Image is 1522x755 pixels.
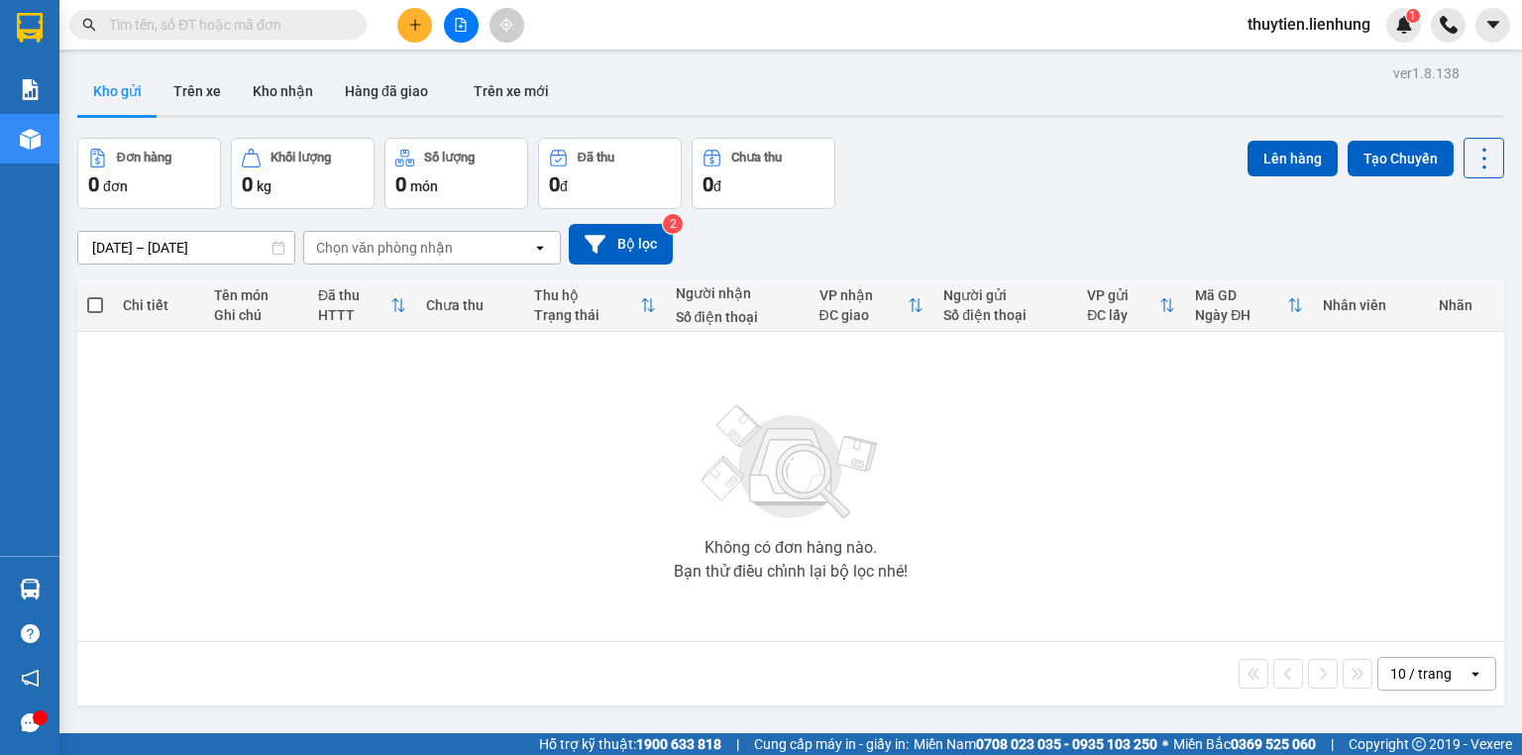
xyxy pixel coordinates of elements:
[316,238,453,258] div: Chọn văn phòng nhận
[123,297,194,313] div: Chi tiết
[1162,740,1168,748] span: ⚪️
[1440,16,1458,34] img: phone-icon
[534,287,640,303] div: Thu hộ
[1331,733,1334,755] span: |
[489,8,524,43] button: aim
[676,309,800,325] div: Số điện thoại
[318,307,390,323] div: HTTT
[713,178,721,194] span: đ
[674,564,908,580] div: Bạn thử điều chỉnh lại bộ lọc nhé!
[524,279,666,332] th: Toggle SortBy
[1232,12,1386,37] span: thuytien.lienhung
[1484,16,1502,34] span: caret-down
[20,79,41,100] img: solution-icon
[408,18,422,32] span: plus
[1087,287,1159,303] div: VP gửi
[1468,666,1483,682] svg: open
[20,129,41,150] img: warehouse-icon
[1393,62,1460,84] div: ver 1.8.138
[676,285,800,301] div: Người nhận
[1173,733,1316,755] span: Miền Bắc
[943,287,1067,303] div: Người gửi
[1323,297,1419,313] div: Nhân viên
[231,138,375,209] button: Khối lượng0kg
[754,733,909,755] span: Cung cấp máy in - giấy in:
[1409,9,1416,23] span: 1
[21,669,40,688] span: notification
[109,14,343,36] input: Tìm tên, số ĐT hoặc mã đơn
[1195,307,1287,323] div: Ngày ĐH
[1395,16,1413,34] img: icon-new-feature
[242,172,253,196] span: 0
[1406,9,1420,23] sup: 1
[103,178,128,194] span: đơn
[271,151,331,164] div: Khối lượng
[397,8,432,43] button: plus
[21,624,40,643] span: question-circle
[1412,737,1426,751] span: copyright
[819,307,909,323] div: ĐC giao
[17,13,43,43] img: logo-vxr
[1475,8,1510,43] button: caret-down
[1185,279,1313,332] th: Toggle SortBy
[810,279,934,332] th: Toggle SortBy
[77,67,158,115] button: Kho gửi
[318,287,390,303] div: Đã thu
[444,8,479,43] button: file-add
[1195,287,1287,303] div: Mã GD
[410,178,438,194] span: món
[77,138,221,209] button: Đơn hàng0đơn
[82,18,96,32] span: search
[384,138,528,209] button: Số lượng0món
[1231,736,1316,752] strong: 0369 525 060
[549,172,560,196] span: 0
[1390,664,1452,684] div: 10 / trang
[532,240,548,256] svg: open
[976,736,1157,752] strong: 0708 023 035 - 0935 103 250
[538,138,682,209] button: Đã thu0đ
[1087,307,1159,323] div: ĐC lấy
[539,733,721,755] span: Hỗ trợ kỹ thuật:
[914,733,1157,755] span: Miền Nam
[117,151,171,164] div: Đơn hàng
[736,733,739,755] span: |
[454,18,468,32] span: file-add
[534,307,640,323] div: Trạng thái
[819,287,909,303] div: VP nhận
[424,151,475,164] div: Số lượng
[1077,279,1185,332] th: Toggle SortBy
[499,18,513,32] span: aim
[426,297,514,313] div: Chưa thu
[560,178,568,194] span: đ
[474,83,549,99] span: Trên xe mới
[237,67,329,115] button: Kho nhận
[569,224,673,265] button: Bộ lọc
[692,138,835,209] button: Chưa thu0đ
[257,178,272,194] span: kg
[21,713,40,732] span: message
[636,736,721,752] strong: 1900 633 818
[20,579,41,599] img: warehouse-icon
[214,287,298,303] div: Tên món
[329,67,444,115] button: Hàng đã giao
[158,67,237,115] button: Trên xe
[692,393,890,532] img: svg+xml;base64,PHN2ZyBjbGFzcz0ibGlzdC1wbHVnX19zdmciIHhtbG5zPSJodHRwOi8vd3d3LnczLm9yZy8yMDAwL3N2Zy...
[88,172,99,196] span: 0
[703,172,713,196] span: 0
[1248,141,1338,176] button: Lên hàng
[578,151,614,164] div: Đã thu
[1348,141,1454,176] button: Tạo Chuyến
[214,307,298,323] div: Ghi chú
[1439,297,1494,313] div: Nhãn
[78,232,294,264] input: Select a date range.
[705,540,877,556] div: Không có đơn hàng nào.
[308,279,416,332] th: Toggle SortBy
[943,307,1067,323] div: Số điện thoại
[395,172,406,196] span: 0
[731,151,782,164] div: Chưa thu
[663,214,683,234] sup: 2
